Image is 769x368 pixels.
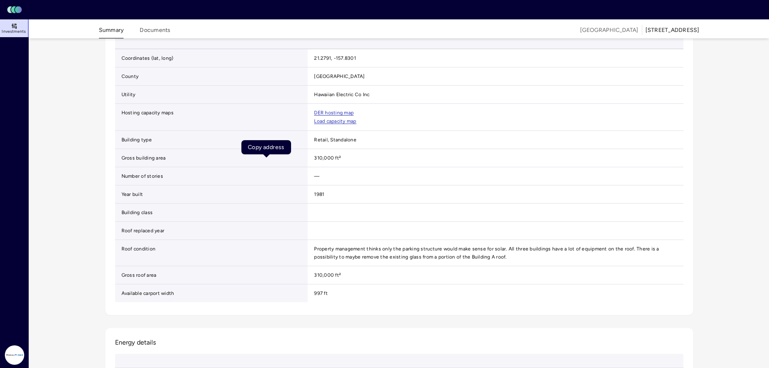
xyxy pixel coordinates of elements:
[115,284,308,302] td: Available carport width
[115,49,308,67] td: Coordinates (lat, long)
[115,149,308,167] td: Gross building area
[308,67,683,86] td: [GEOGRAPHIC_DATA]
[115,240,308,266] td: Roof condition
[115,131,308,149] td: Building type
[580,26,639,35] span: [GEOGRAPHIC_DATA]
[99,21,171,38] div: tabs
[308,284,683,302] td: 997 ft
[308,49,683,67] td: 21.2791, -157.8301
[140,26,170,38] button: Documents
[314,119,356,124] a: Load capacity map
[115,222,308,240] td: Roof replaced year
[314,110,354,116] a: DER hosting map
[115,67,308,86] td: County
[99,26,124,38] button: Summary
[308,167,683,185] td: —
[308,86,683,104] td: Hawaiian Electric Co Inc
[115,266,308,284] td: Gross roof area
[5,345,24,365] img: Radial Power
[2,29,26,34] span: Investments
[308,266,683,284] td: 310,000 ft²
[308,149,683,167] td: 310,000 ft²
[115,185,308,204] td: Year built
[308,185,683,204] td: 1981
[115,338,156,347] h2: Energy details
[308,240,683,266] td: Property management thinks only the parking structure would make sense for solar. All three build...
[308,131,683,149] td: Retail, Standalone
[645,26,700,35] div: [STREET_ADDRESS]
[115,204,308,222] td: Building class
[115,104,308,131] td: Hosting capacity maps
[115,86,308,104] td: Utility
[241,140,291,154] div: Copy address
[115,167,308,185] td: Number of stories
